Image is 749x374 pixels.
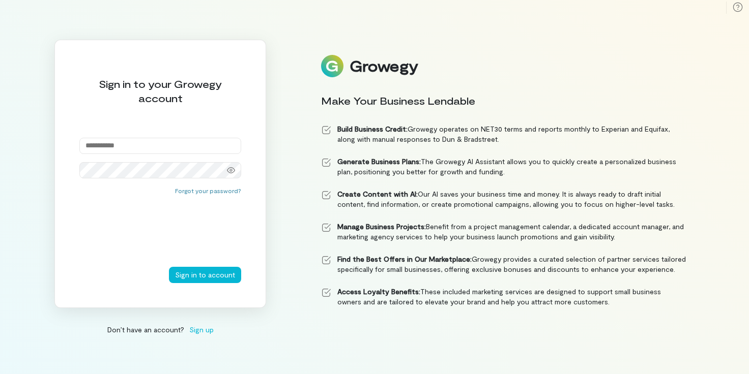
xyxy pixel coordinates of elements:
li: Benefit from a project management calendar, a dedicated account manager, and marketing agency ser... [321,222,686,242]
span: Sign up [189,324,214,335]
button: Sign in to account [169,267,241,283]
div: Don’t have an account? [54,324,266,335]
li: Our AI saves your business time and money. It is always ready to draft initial content, find info... [321,189,686,209]
strong: Access Loyalty Benefits: [337,287,420,296]
li: Growegy provides a curated selection of partner services tailored specifically for small business... [321,254,686,274]
img: Logo [321,55,343,77]
div: Sign in to your Growegy account [79,77,241,105]
li: These included marketing services are designed to support small business owners and are tailored ... [321,287,686,307]
strong: Generate Business Plans: [337,157,421,166]
strong: Manage Business Projects: [337,222,426,231]
li: The Growegy AI Assistant allows you to quickly create a personalized business plan, positioning y... [321,157,686,177]
strong: Build Business Credit: [337,124,408,133]
strong: Create Content with AI: [337,190,418,198]
li: Growegy operates on NET30 terms and reports monthly to Experian and Equifax, along with manual re... [321,124,686,144]
strong: Find the Best Offers in Our Marketplace: [337,255,472,263]
button: Forgot your password? [175,186,241,195]
div: Make Your Business Lendable [321,93,686,108]
div: Growegy [350,57,418,75]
